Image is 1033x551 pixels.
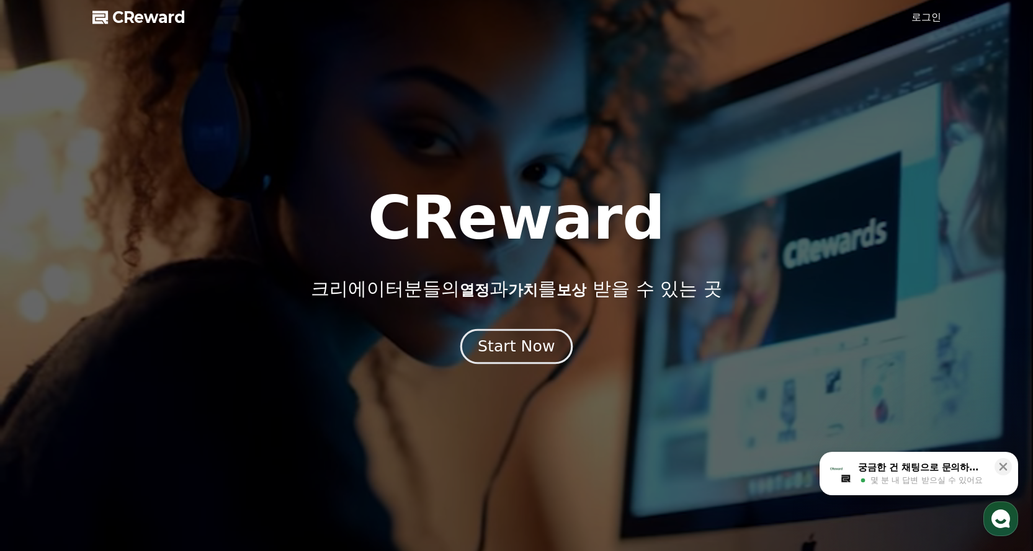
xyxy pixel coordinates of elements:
a: 설정 [160,393,238,424]
span: 열정 [460,281,490,299]
a: 로그인 [911,10,941,25]
span: 대화 [114,412,128,422]
a: 대화 [82,393,160,424]
span: 가치 [508,281,538,299]
a: 홈 [4,393,82,424]
p: 크리에이터분들의 과 를 받을 수 있는 곳 [311,278,722,300]
span: 보상 [557,281,586,299]
a: CReward [92,7,186,27]
h1: CReward [368,188,665,248]
a: Start Now [463,342,570,354]
span: 설정 [192,412,207,421]
span: 홈 [39,412,47,421]
span: CReward [112,7,186,27]
button: Start Now [460,328,573,364]
div: Start Now [478,336,555,357]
